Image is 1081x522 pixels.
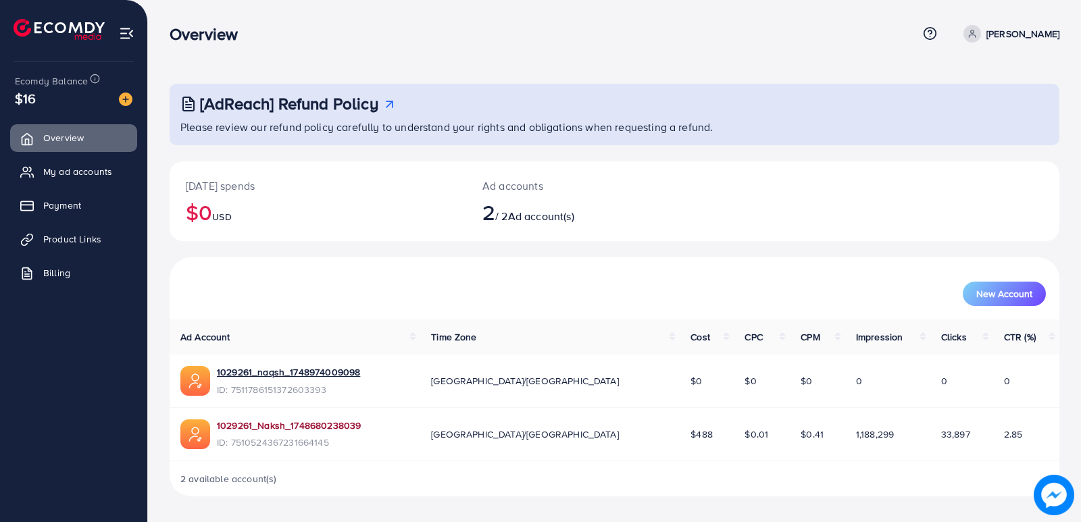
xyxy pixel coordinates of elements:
span: CTR (%) [1004,330,1036,344]
img: ic-ads-acc.e4c84228.svg [180,366,210,396]
span: $0 [745,374,756,388]
span: Ecomdy Balance [15,74,88,88]
span: 2 [482,197,495,228]
img: menu [119,26,134,41]
a: 1029261_Naksh_1748680238039 [217,419,361,432]
span: Payment [43,199,81,212]
p: [PERSON_NAME] [986,26,1059,42]
img: image [119,93,132,106]
span: $16 [15,88,36,108]
h3: Overview [170,24,249,44]
span: $0 [690,374,702,388]
img: logo [14,19,105,40]
span: 2 available account(s) [180,472,277,486]
span: $0.41 [801,427,824,441]
span: ID: 7511786151372603393 [217,383,360,396]
h3: [AdReach] Refund Policy [200,94,378,113]
p: [DATE] spends [186,178,450,194]
span: Overview [43,131,84,145]
p: Please review our refund policy carefully to understand your rights and obligations when requesti... [180,119,1051,135]
span: 1,188,299 [856,427,894,441]
span: Clicks [941,330,967,344]
span: Impression [856,330,903,344]
a: My ad accounts [10,158,137,185]
span: Ad account(s) [508,209,574,224]
img: image [1036,477,1072,513]
span: Time Zone [431,330,476,344]
span: USD [212,210,231,224]
span: CPC [745,330,762,344]
span: $0.01 [745,427,768,441]
h2: $0 [186,199,450,225]
a: Product Links [10,226,137,253]
span: 0 [1004,374,1010,388]
a: Billing [10,259,137,286]
img: ic-ads-acc.e4c84228.svg [180,419,210,449]
span: CPM [801,330,820,344]
a: [PERSON_NAME] [958,25,1059,43]
a: Overview [10,124,137,151]
span: 2.85 [1004,427,1023,441]
span: $488 [690,427,713,441]
span: Billing [43,266,70,280]
span: 0 [856,374,862,388]
span: Ad Account [180,330,230,344]
span: Cost [690,330,710,344]
span: 0 [941,374,947,388]
a: 1029261_naqsh_1748974009098 [217,365,360,379]
span: My ad accounts [43,165,112,178]
span: ID: 7510524367231664145 [217,436,361,449]
span: [GEOGRAPHIC_DATA]/[GEOGRAPHIC_DATA] [431,427,619,441]
a: Payment [10,192,137,219]
span: $0 [801,374,812,388]
span: 33,897 [941,427,970,441]
h2: / 2 [482,199,672,225]
span: Product Links [43,232,101,246]
button: New Account [963,282,1046,306]
p: Ad accounts [482,178,672,194]
span: New Account [976,289,1032,298]
span: [GEOGRAPHIC_DATA]/[GEOGRAPHIC_DATA] [431,374,619,388]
